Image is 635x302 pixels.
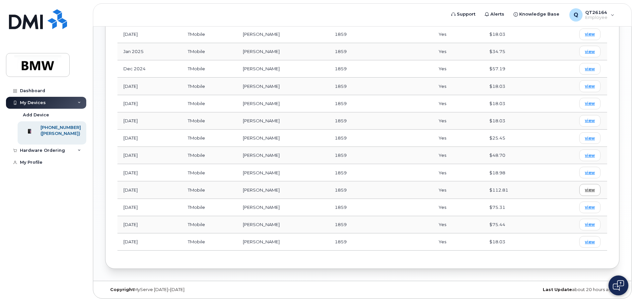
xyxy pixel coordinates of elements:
[117,147,182,164] td: [DATE]
[613,280,624,291] img: Open chat
[117,43,182,60] td: Jan 2025
[335,170,347,175] span: 1859
[433,78,483,95] td: Yes
[489,31,537,37] div: $18.03
[117,26,182,43] td: [DATE]
[574,11,578,19] span: Q
[335,118,347,123] span: 1859
[585,204,595,210] span: view
[117,130,182,147] td: [DATE]
[182,112,237,130] td: TMobile
[489,221,537,228] div: $75.44
[579,167,600,178] a: view
[585,118,595,124] span: view
[448,287,619,292] div: about 20 hours ago
[433,233,483,251] td: Yes
[585,66,595,72] span: view
[565,8,619,22] div: QT26164
[489,135,537,141] div: $25.45
[433,43,483,60] td: Yes
[579,115,600,127] a: view
[335,135,347,141] span: 1859
[489,100,537,107] div: $18.03
[237,181,329,199] td: [PERSON_NAME]
[117,164,182,181] td: [DATE]
[579,46,600,57] a: view
[237,147,329,164] td: [PERSON_NAME]
[182,181,237,199] td: TMobile
[237,78,329,95] td: [PERSON_NAME]
[182,130,237,147] td: TMobile
[433,164,483,181] td: Yes
[433,181,483,199] td: Yes
[489,204,537,211] div: $75.31
[585,100,595,106] span: view
[105,287,277,292] div: MyServe [DATE]–[DATE]
[182,216,237,233] td: TMobile
[489,66,537,72] div: $57.19
[519,11,559,18] span: Knowledge Base
[579,219,600,230] a: view
[585,83,595,89] span: view
[117,199,182,216] td: [DATE]
[433,216,483,233] td: Yes
[117,181,182,199] td: [DATE]
[585,31,595,37] span: view
[579,150,600,161] a: view
[335,187,347,193] span: 1859
[182,43,237,60] td: TMobile
[585,221,595,227] span: view
[335,101,347,106] span: 1859
[543,287,572,292] strong: Last Update
[480,8,509,21] a: Alerts
[433,199,483,216] td: Yes
[579,184,600,196] a: view
[237,112,329,130] td: [PERSON_NAME]
[117,216,182,233] td: [DATE]
[457,11,475,18] span: Support
[579,202,600,213] a: view
[335,49,347,54] span: 1859
[237,60,329,78] td: [PERSON_NAME]
[489,152,537,158] div: $48.70
[182,199,237,216] td: TMobile
[335,66,347,71] span: 1859
[433,130,483,147] td: Yes
[579,132,600,144] a: view
[433,60,483,78] td: Yes
[585,49,595,55] span: view
[182,95,237,112] td: TMobile
[335,84,347,89] span: 1859
[489,118,537,124] div: $18.03
[433,112,483,130] td: Yes
[489,187,537,193] div: $112.81
[447,8,480,21] a: Support
[489,170,537,176] div: $18.98
[237,164,329,181] td: [PERSON_NAME]
[237,26,329,43] td: [PERSON_NAME]
[585,239,595,245] span: view
[585,152,595,158] span: view
[335,31,347,37] span: 1859
[579,63,600,75] a: view
[237,130,329,147] td: [PERSON_NAME]
[182,26,237,43] td: TMobile
[579,80,600,92] a: view
[182,233,237,251] td: TMobile
[237,216,329,233] td: [PERSON_NAME]
[117,60,182,78] td: Dec 2024
[585,170,595,176] span: view
[585,10,607,15] span: QT26164
[117,78,182,95] td: [DATE]
[509,8,564,21] a: Knowledge Base
[579,29,600,40] a: view
[585,135,595,141] span: view
[433,26,483,43] td: Yes
[182,78,237,95] td: TMobile
[117,112,182,130] td: [DATE]
[182,60,237,78] td: TMobile
[490,11,504,18] span: Alerts
[237,199,329,216] td: [PERSON_NAME]
[585,187,595,193] span: view
[433,95,483,112] td: Yes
